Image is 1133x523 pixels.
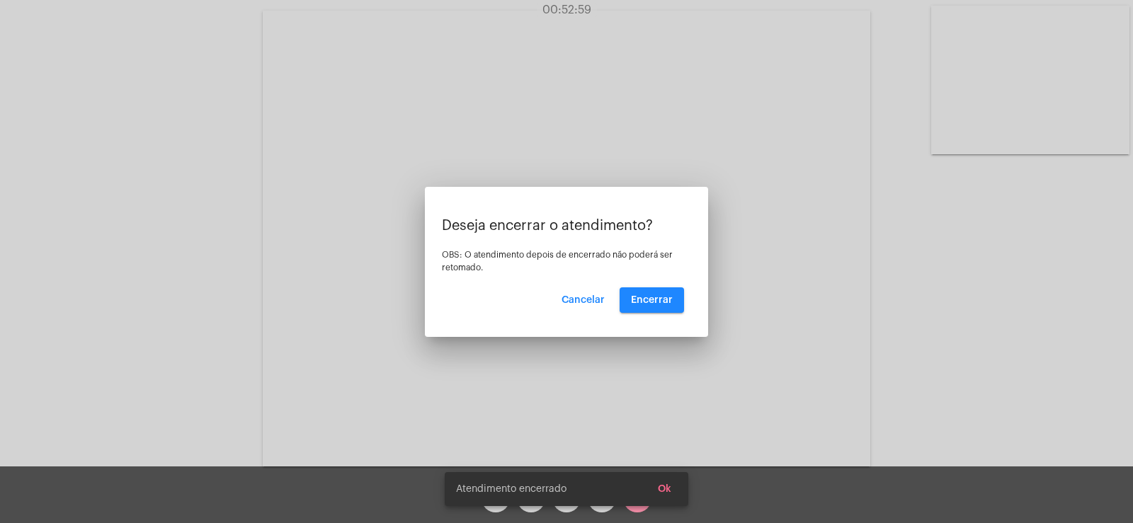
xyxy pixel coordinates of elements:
[550,287,616,313] button: Cancelar
[542,4,591,16] span: 00:52:59
[442,251,673,272] span: OBS: O atendimento depois de encerrado não poderá ser retomado.
[456,482,566,496] span: Atendimento encerrado
[562,295,605,305] span: Cancelar
[442,218,691,234] p: Deseja encerrar o atendimento?
[658,484,671,494] span: Ok
[620,287,684,313] button: Encerrar
[631,295,673,305] span: Encerrar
